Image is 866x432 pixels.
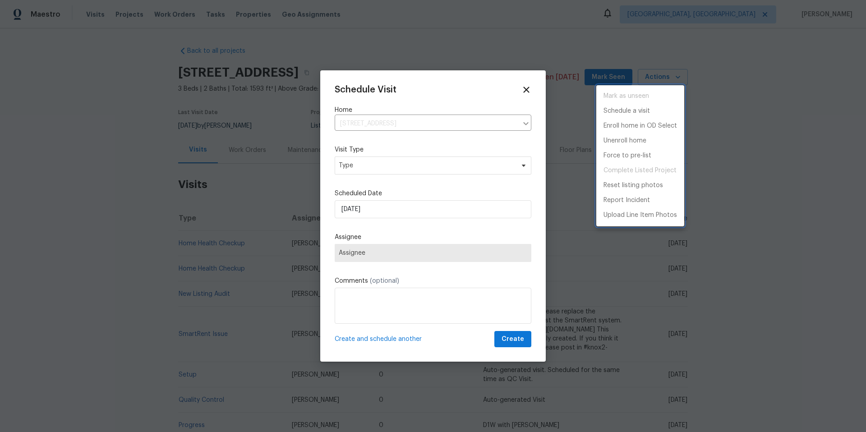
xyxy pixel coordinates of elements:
[596,163,684,178] span: Project is already completed
[603,196,650,205] p: Report Incident
[603,121,677,131] p: Enroll home in OD Select
[603,151,651,161] p: Force to pre-list
[603,211,677,220] p: Upload Line Item Photos
[603,106,650,116] p: Schedule a visit
[603,136,646,146] p: Unenroll home
[603,181,663,190] p: Reset listing photos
